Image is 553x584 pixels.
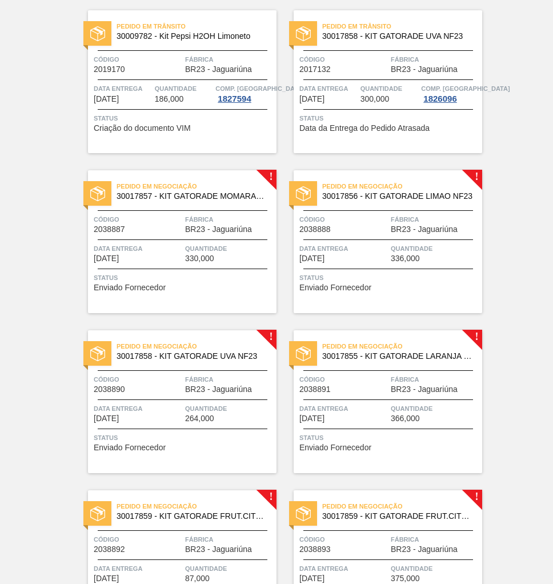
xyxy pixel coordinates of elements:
[299,432,479,443] span: Status
[71,10,276,153] a: statusPedido em Trânsito30009782 - Kit Pepsi H2OH LimonetoCódigo2019170FábricaBR23 - JaguariúnaDa...
[185,414,214,423] span: 264,000
[296,186,311,201] img: status
[276,170,482,313] a: !statusPedido em Negociação30017856 - KIT GATORADE LIMAO NF23Código2038888FábricaBR23 - Jaguariún...
[117,181,276,192] span: Pedido em Negociação
[391,214,479,225] span: Fábrica
[90,506,105,521] img: status
[185,374,274,385] span: Fábrica
[299,414,324,423] span: 02/10/2025
[94,403,182,414] span: Data entrega
[299,65,331,74] span: 2017132
[94,54,182,65] span: Código
[299,243,388,254] span: Data entrega
[94,574,119,583] span: 02/10/2025
[117,501,276,512] span: Pedido em Negociação
[185,534,274,545] span: Fábrica
[117,352,267,361] span: 30017858 - KIT GATORADE UVA NF23
[296,346,311,361] img: status
[94,272,274,283] span: Status
[322,501,482,512] span: Pedido em Negociação
[299,534,388,545] span: Código
[299,124,430,133] span: Data da Entrega do Pedido Atrasada
[94,443,166,452] span: Enviado Fornecedor
[185,54,274,65] span: Fábrica
[94,95,119,103] span: 31/08/2025
[299,403,388,414] span: Data entrega
[299,443,371,452] span: Enviado Fornecedor
[90,346,105,361] img: status
[299,254,324,263] span: 01/10/2025
[391,403,479,414] span: Quantidade
[421,94,459,103] div: 1826096
[117,32,267,41] span: 30009782 - Kit Pepsi H2OH Limoneto
[185,214,274,225] span: Fábrica
[299,283,371,292] span: Enviado Fornecedor
[391,54,479,65] span: Fábrica
[299,214,388,225] span: Código
[185,65,252,74] span: BR23 - Jaguariúna
[94,414,119,423] span: 01/10/2025
[155,83,213,94] span: Quantidade
[94,225,125,234] span: 2038887
[71,330,276,473] a: !statusPedido em Negociação30017858 - KIT GATORADE UVA NF23Código2038890FábricaBR23 - JaguariúnaD...
[90,26,105,41] img: status
[360,95,390,103] span: 300,000
[185,385,252,394] span: BR23 - Jaguariúna
[185,243,274,254] span: Quantidade
[360,83,419,94] span: Quantidade
[391,563,479,574] span: Quantidade
[391,225,458,234] span: BR23 - Jaguariúna
[421,83,510,94] span: Comp. Carga
[296,506,311,521] img: status
[299,574,324,583] span: 02/10/2025
[215,94,253,103] div: 1827594
[299,95,324,103] span: 18/09/2025
[322,192,473,201] span: 30017856 - KIT GATORADE LIMAO NF23
[391,414,420,423] span: 366,000
[391,254,420,263] span: 336,000
[94,243,182,254] span: Data entrega
[421,83,479,103] a: Comp. [GEOGRAPHIC_DATA]1826096
[94,432,274,443] span: Status
[117,192,267,201] span: 30017857 - KIT GATORADE MOMARACUJA NF23
[391,243,479,254] span: Quantidade
[322,181,482,192] span: Pedido em Negociação
[215,83,304,94] span: Comp. Carga
[117,512,267,521] span: 30017859 - KIT GATORADE FRUT.CITRICAS NF23
[299,385,331,394] span: 2038891
[299,83,358,94] span: Data entrega
[94,214,182,225] span: Código
[322,512,473,521] span: 30017859 - KIT GATORADE FRUT.CITRICAS NF23
[299,225,331,234] span: 2038888
[322,352,473,361] span: 30017855 - KIT GATORADE LARANJA NF23
[391,574,420,583] span: 375,000
[276,330,482,473] a: !statusPedido em Negociação30017855 - KIT GATORADE LARANJA NF23Código2038891FábricaBR23 - Jaguari...
[391,374,479,385] span: Fábrica
[299,545,331,554] span: 2038893
[94,545,125,554] span: 2038892
[185,254,214,263] span: 330,000
[94,374,182,385] span: Código
[299,272,479,283] span: Status
[185,563,274,574] span: Quantidade
[299,374,388,385] span: Código
[94,563,182,574] span: Data entrega
[94,254,119,263] span: 29/09/2025
[185,403,274,414] span: Quantidade
[94,534,182,545] span: Código
[276,10,482,153] a: statusPedido em Trânsito30017858 - KIT GATORADE UVA NF23Código2017132FábricaBR23 - JaguariúnaData...
[71,170,276,313] a: !statusPedido em Negociação30017857 - KIT GATORADE MOMARACUJA NF23Código2038887FábricaBR23 - Jagu...
[155,95,184,103] span: 186,000
[322,341,482,352] span: Pedido em Negociação
[94,124,191,133] span: Criação do documento VIM
[299,563,388,574] span: Data entrega
[117,21,276,32] span: Pedido em Trânsito
[296,26,311,41] img: status
[215,83,274,103] a: Comp. [GEOGRAPHIC_DATA]1827594
[299,113,479,124] span: Status
[322,32,473,41] span: 30017858 - KIT GATORADE UVA NF23
[391,534,479,545] span: Fábrica
[117,341,276,352] span: Pedido em Negociação
[94,65,125,74] span: 2019170
[94,385,125,394] span: 2038890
